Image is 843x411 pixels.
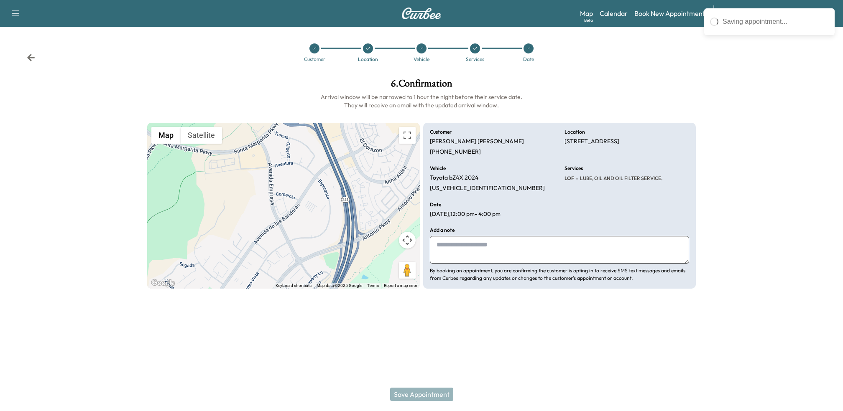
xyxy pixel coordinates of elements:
div: Back [27,53,35,62]
a: Calendar [600,8,628,18]
p: [DATE] , 12:00 pm - 4:00 pm [430,211,501,218]
span: - [574,174,578,183]
div: Vehicle [414,57,429,62]
span: LUBE, OIL AND OIL FILTER SERVICE. [578,175,662,182]
p: [PHONE_NUMBER] [430,148,481,156]
div: Customer [304,57,325,62]
h6: Add a note [430,228,455,233]
h6: Location [565,129,585,134]
p: [PERSON_NAME] [PERSON_NAME] [430,138,524,145]
h6: Vehicle [430,166,446,171]
button: Drag Pegman onto the map to open Street View [399,262,416,279]
a: Terms (opens in new tab) [367,283,379,288]
h1: 6 . Confirmation [147,79,696,93]
button: Show satellite imagery [181,127,222,144]
span: LOF [565,175,574,182]
h6: Services [565,166,583,171]
h6: Customer [430,129,452,134]
p: [STREET_ADDRESS] [565,138,619,145]
p: By booking an appointment, you are confirming the customer is opting in to receive SMS text messa... [430,267,689,282]
h6: Arrival window will be narrowed to 1 hour the night before their service date. They will receive ... [147,93,696,109]
button: Keyboard shortcuts [276,283,312,289]
img: Google [149,278,177,289]
h6: Date [430,202,441,207]
button: Toggle fullscreen view [399,127,416,144]
button: Map camera controls [399,232,416,249]
div: Services [466,57,484,62]
a: Book New Appointment [634,8,705,18]
div: Location [358,57,378,62]
div: Beta [584,17,593,23]
span: Map data ©2025 Google [317,283,362,288]
div: Saving appointment... [723,17,829,27]
p: [US_VEHICLE_IDENTIFICATION_NUMBER] [430,185,545,192]
a: MapBeta [580,8,593,18]
img: Curbee Logo [401,8,442,19]
a: Report a map error [384,283,417,288]
button: Show street map [151,127,181,144]
p: Toyota bZ4X 2024 [430,174,478,182]
a: Open this area in Google Maps (opens a new window) [149,278,177,289]
div: Date [523,57,534,62]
